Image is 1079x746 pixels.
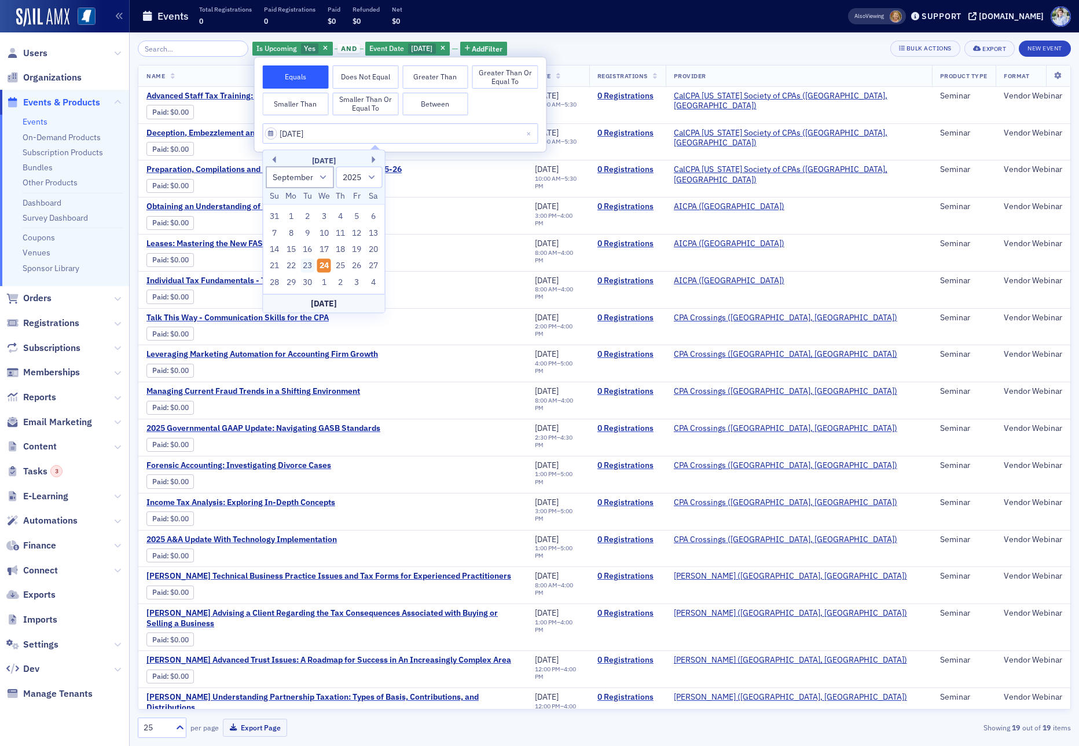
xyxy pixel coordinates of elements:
span: Email Marketing [23,416,92,429]
div: Paid: 0 - $0 [146,105,194,119]
span: CPA Crossings (Rochester, MI) [674,313,897,323]
img: SailAMX [78,8,96,25]
a: 0 Registrations [597,655,658,665]
time: 2:00 PM [535,322,557,330]
span: $0.00 [170,108,189,116]
div: Mo [284,189,298,203]
a: On-Demand Products [23,132,101,142]
span: Event Date [369,43,404,53]
a: 0 Registrations [597,498,658,508]
a: Managing Current Fraud Trends in a Shifting Environment [146,386,360,397]
a: CPA Crossings ([GEOGRAPHIC_DATA], [GEOGRAPHIC_DATA]) [674,386,897,397]
div: Choose Saturday, September 20th, 2025 [366,243,380,257]
div: Vendor Webinar [1004,202,1062,212]
div: Seminar [940,239,988,249]
button: AddFilter [460,42,508,56]
a: Forensic Accounting: Investigating Divorce Cases [146,460,341,471]
div: Choose Friday, September 19th, 2025 [350,243,364,257]
span: [DATE] [535,127,559,138]
span: : [152,218,170,227]
span: $0.00 [170,181,189,190]
button: Export Page [223,719,287,737]
span: Individual Tax Fundamentals - Tax Staff Essentials [146,276,341,286]
span: Add Filter [472,43,502,54]
span: and [337,44,360,53]
div: – [535,138,581,153]
a: Paid [152,403,167,412]
span: Viewing [854,12,884,20]
div: Vendor Webinar [1004,91,1062,101]
a: Obtaining an Understanding of Internal Control [146,202,341,212]
time: 10:00 AM [535,100,561,108]
span: [DATE] [535,312,559,323]
a: Imports [6,613,57,626]
a: 2025 Governmental GAAP Update: Navigating GASB Standards [146,423,380,434]
div: Choose Tuesday, September 16th, 2025 [300,243,314,257]
span: Connect [23,564,58,577]
div: Choose Thursday, September 18th, 2025 [333,243,347,257]
time: 4:00 PM [535,211,572,227]
button: Smaller Than or Equal To [332,93,398,116]
a: Content [6,440,57,453]
div: – [535,175,581,190]
a: Bundles [23,162,53,173]
div: Choose Thursday, September 25th, 2025 [333,259,347,273]
span: AICPA (Durham) [674,276,784,286]
div: Also [854,12,865,20]
span: 0 [199,16,203,25]
span: Manage Tenants [23,688,93,700]
span: AICPA (Durham) [674,239,784,249]
span: Advanced Staff Tax Training: Individual 25-26 [146,91,341,101]
span: Format [1004,72,1029,80]
a: Income Tax Analysis: Exploring In-Depth Concepts [146,498,341,508]
a: [PERSON_NAME] ([GEOGRAPHIC_DATA], [GEOGRAPHIC_DATA]) [674,655,907,665]
a: Other Products [23,177,78,188]
div: [DOMAIN_NAME] [979,11,1044,21]
a: [PERSON_NAME] Technical Business Practice Issues and Tax Forms for Experienced Practitioners [146,571,511,582]
a: Paid [152,672,167,681]
span: Automations [23,514,78,527]
a: Preparation, Compilations and Reviews?A Practical Workshop 25-26 [146,164,402,175]
span: Provider [674,72,706,80]
div: Choose Sunday, September 7th, 2025 [267,226,281,240]
div: Seminar [940,128,988,138]
p: Paid Registrations [264,5,315,13]
a: Reports [6,391,56,404]
a: Finance [6,539,56,552]
a: Leases: Mastering the New FASB Requirements [146,239,341,249]
div: Choose Wednesday, October 1st, 2025 [317,275,331,289]
button: Export [964,41,1015,57]
span: : [152,145,170,153]
div: Seminar [940,91,988,101]
button: New Event [1019,41,1071,57]
a: 0 Registrations [597,349,658,360]
a: Users [6,47,47,60]
a: 0 Registrations [597,386,658,397]
div: Choose Wednesday, September 17th, 2025 [317,243,331,257]
a: Dev [6,663,39,675]
div: Vendor Webinar [1004,276,1062,286]
time: 8:00 AM [535,285,557,293]
a: [PERSON_NAME] ([GEOGRAPHIC_DATA], [GEOGRAPHIC_DATA]) [674,692,907,703]
div: Yes [252,42,333,56]
a: Registrations [6,317,79,330]
div: 9/24/2025 [365,42,450,56]
div: Choose Wednesday, September 24th, 2025 [317,259,331,273]
div: Choose Tuesday, September 23rd, 2025 [300,259,314,273]
a: CPA Crossings ([GEOGRAPHIC_DATA], [GEOGRAPHIC_DATA]) [674,423,897,434]
div: – [535,101,581,116]
a: 2025 A&A Update With Technology Implementation [146,535,341,545]
a: Paid [152,514,167,523]
a: AICPA ([GEOGRAPHIC_DATA]) [674,276,784,286]
div: Choose Saturday, September 13th, 2025 [366,226,380,240]
div: Tu [300,189,314,203]
a: Paid [152,635,167,644]
span: CalCPA California Society of CPAs (San Mateo, CA) [674,164,924,185]
a: 0 Registrations [597,460,658,471]
span: : [152,255,170,264]
span: AICPA (Durham) [674,202,784,212]
div: Choose Saturday, September 6th, 2025 [366,210,380,224]
span: Registrations [23,317,79,330]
